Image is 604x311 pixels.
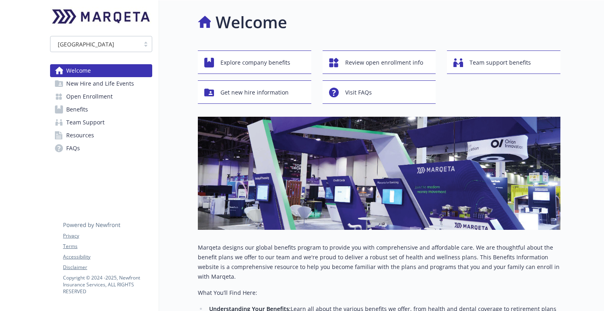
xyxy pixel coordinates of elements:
[50,116,152,129] a: Team Support
[198,243,560,282] p: Marqeta designs our global benefits program to provide you with comprehensive and affordable care...
[50,90,152,103] a: Open Enrollment
[55,40,136,48] span: [GEOGRAPHIC_DATA]
[470,55,531,70] span: Team support benefits
[220,85,289,100] span: Get new hire information
[323,80,436,104] button: Visit FAQs
[66,77,134,90] span: New Hire and Life Events
[50,64,152,77] a: Welcome
[198,80,311,104] button: Get new hire information
[323,50,436,74] button: Review open enrollment info
[66,103,88,116] span: Benefits
[63,264,152,271] a: Disclaimer
[66,64,91,77] span: Welcome
[447,50,560,74] button: Team support benefits
[50,77,152,90] a: New Hire and Life Events
[345,85,372,100] span: Visit FAQs
[66,142,80,155] span: FAQs
[66,116,105,129] span: Team Support
[198,288,560,298] p: What You’ll Find Here:
[198,117,560,230] img: overview page banner
[220,55,290,70] span: Explore company benefits
[58,40,114,48] span: [GEOGRAPHIC_DATA]
[216,10,287,34] h1: Welcome
[50,103,152,116] a: Benefits
[198,50,311,74] button: Explore company benefits
[63,232,152,240] a: Privacy
[63,253,152,261] a: Accessibility
[50,142,152,155] a: FAQs
[66,129,94,142] span: Resources
[63,274,152,295] p: Copyright © 2024 - 2025 , Newfront Insurance Services, ALL RIGHTS RESERVED
[50,129,152,142] a: Resources
[66,90,113,103] span: Open Enrollment
[63,243,152,250] a: Terms
[345,55,423,70] span: Review open enrollment info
